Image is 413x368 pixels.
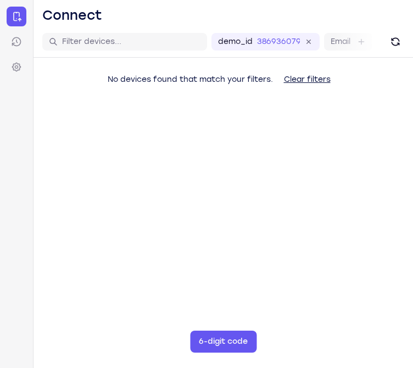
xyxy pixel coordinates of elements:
[42,7,102,24] h1: Connect
[331,36,350,47] label: Email
[7,7,26,26] a: Connect
[218,36,253,47] label: demo_id
[7,57,26,77] a: Settings
[62,36,200,47] input: Filter devices...
[190,331,256,353] button: 6-digit code
[108,75,273,84] span: No devices found that match your filters.
[7,32,26,52] a: Sessions
[275,69,339,91] button: Clear filters
[387,33,404,51] button: Refresh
